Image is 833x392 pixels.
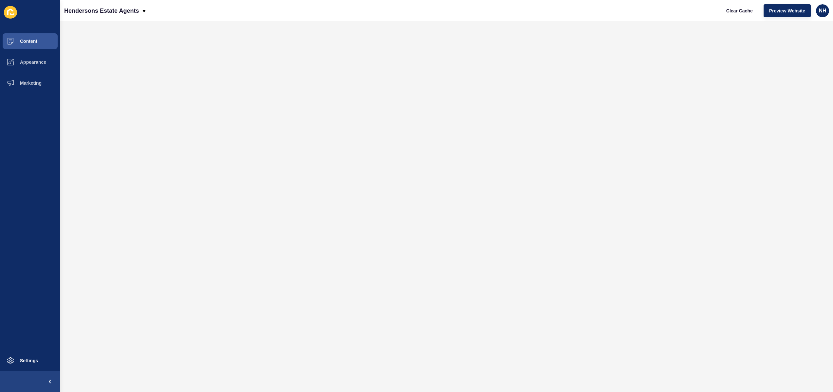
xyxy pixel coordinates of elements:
button: Clear Cache [721,4,758,17]
span: NH [819,8,826,14]
span: Preview Website [769,8,805,14]
button: Preview Website [764,4,811,17]
span: Clear Cache [726,8,753,14]
p: Hendersons Estate Agents [64,3,139,19]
